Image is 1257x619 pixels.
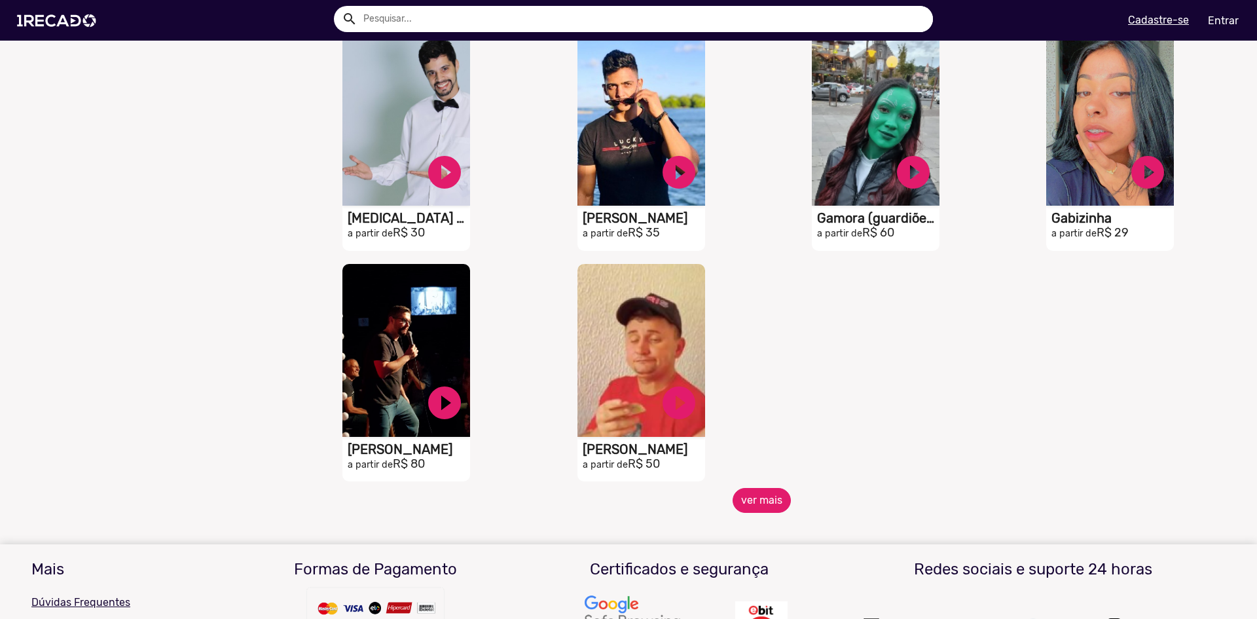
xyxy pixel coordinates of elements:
video: S1RECADO vídeos dedicados para fãs e empresas [342,33,470,206]
h2: R$ 80 [348,457,470,472]
a: Entrar [1199,9,1247,32]
video: S1RECADO vídeos dedicados para fãs e empresas [1046,33,1174,206]
h3: Certificados e segurança [537,560,822,579]
small: a partir de [348,228,393,239]
small: a partir de [817,228,862,239]
video: S1RECADO vídeos dedicados para fãs e empresas [577,264,705,437]
small: a partir de [348,459,393,470]
mat-icon: Example home icon [342,11,357,27]
video: S1RECADO vídeos dedicados para fãs e empresas [812,33,939,206]
a: play_circle_filled [659,153,699,192]
video: S1RECADO vídeos dedicados para fãs e empresas [342,264,470,437]
input: Pesquisar... [354,6,933,32]
h2: R$ 29 [1051,226,1174,240]
u: Cadastre-se [1128,14,1189,26]
small: a partir de [1051,228,1097,239]
p: Dúvidas Frequentes [31,595,214,610]
h3: Formas de Pagamento [234,560,518,579]
h1: [PERSON_NAME] [583,441,705,457]
h3: Redes sociais e suporte 24 horas [841,560,1226,579]
a: play_circle_filled [425,383,464,422]
h1: Gabizinha [1051,210,1174,226]
h3: Mais [31,560,214,579]
small: a partir de [583,459,628,470]
h1: Gamora (guardiões Da Galáxia) [817,210,939,226]
a: play_circle_filled [1128,153,1167,192]
h2: R$ 50 [583,457,705,472]
h2: R$ 30 [348,226,470,240]
h1: [MEDICAL_DATA] Pau [348,210,470,226]
h1: [PERSON_NAME] [348,441,470,457]
button: ver mais [733,488,791,513]
a: play_circle_filled [425,153,464,192]
video: S1RECADO vídeos dedicados para fãs e empresas [577,33,705,206]
h1: [PERSON_NAME] [583,210,705,226]
h2: R$ 60 [817,226,939,240]
small: a partir de [583,228,628,239]
h2: R$ 35 [583,226,705,240]
a: play_circle_filled [659,383,699,422]
button: Example home icon [337,7,360,29]
a: play_circle_filled [894,153,933,192]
